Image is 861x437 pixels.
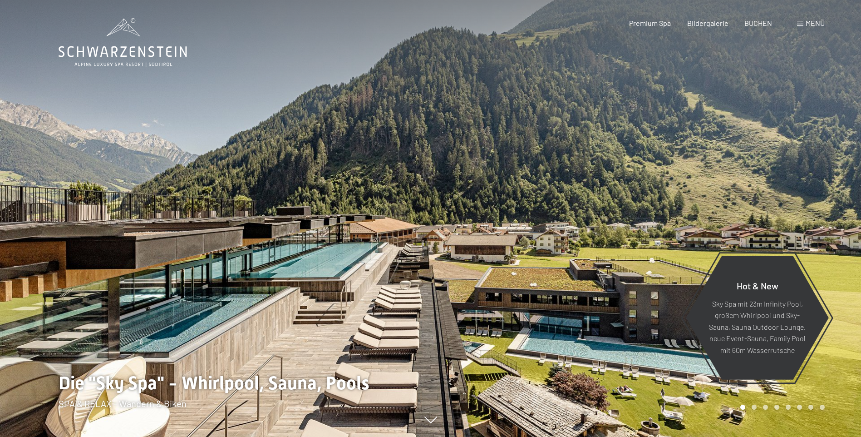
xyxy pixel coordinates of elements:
a: Bildergalerie [687,19,728,27]
p: Sky Spa mit 23m Infinity Pool, großem Whirlpool und Sky-Sauna, Sauna Outdoor Lounge, neue Event-S... [708,298,807,356]
div: Carousel Page 2 [752,405,757,410]
a: BUCHEN [744,19,772,27]
span: Hot & New [737,280,778,291]
div: Carousel Page 7 [808,405,813,410]
div: Carousel Page 1 (Current Slide) [740,405,745,410]
span: Menü [806,19,825,27]
a: Hot & New Sky Spa mit 23m Infinity Pool, großem Whirlpool und Sky-Sauna, Sauna Outdoor Lounge, ne... [685,255,829,380]
div: Carousel Page 3 [763,405,768,410]
div: Carousel Page 4 [774,405,779,410]
div: Carousel Page 6 [797,405,802,410]
div: Carousel Pagination [737,405,825,410]
div: Carousel Page 8 [820,405,825,410]
div: Carousel Page 5 [786,405,791,410]
a: Premium Spa [629,19,671,27]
